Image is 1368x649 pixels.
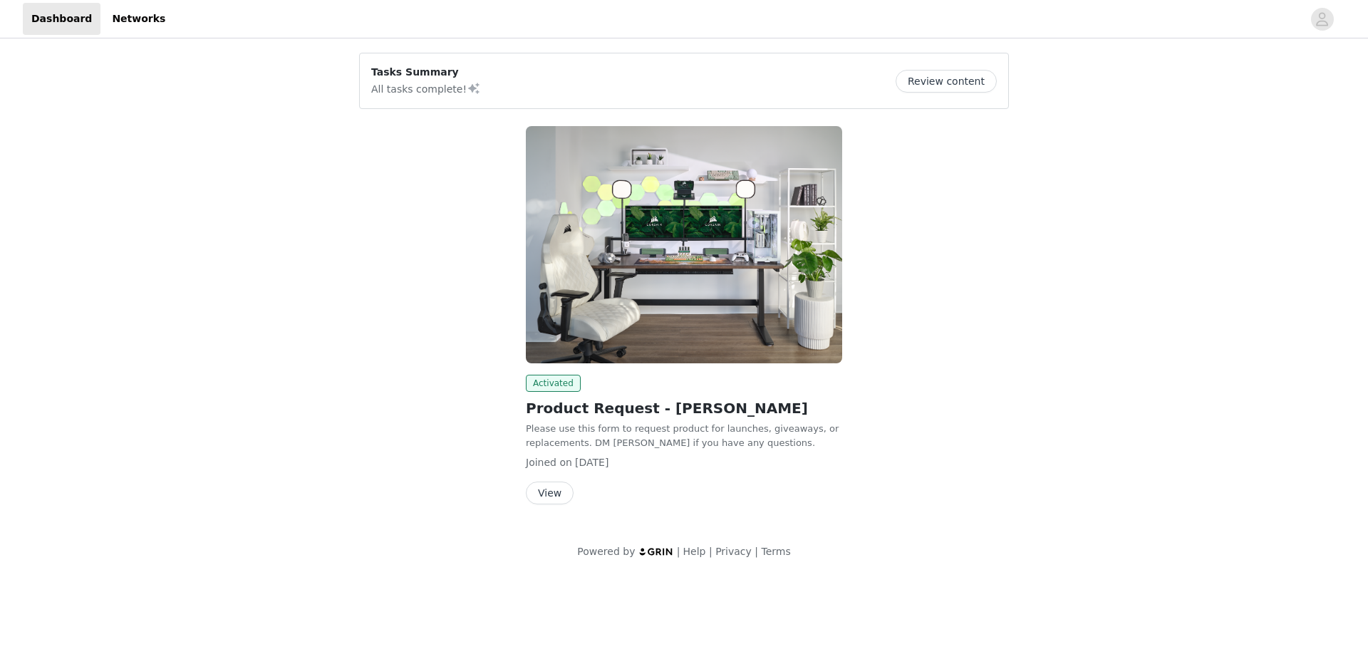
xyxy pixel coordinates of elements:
[755,546,758,557] span: |
[1315,8,1329,31] div: avatar
[526,457,572,468] span: Joined on
[526,398,842,419] h2: Product Request - [PERSON_NAME]
[371,80,481,97] p: All tasks complete!
[577,546,635,557] span: Powered by
[709,546,712,557] span: |
[575,457,608,468] span: [DATE]
[526,488,574,499] a: View
[526,422,842,450] p: Please use this form to request product for launches, giveaways, or replacements. DM [PERSON_NAME...
[23,3,100,35] a: Dashboard
[715,546,752,557] a: Privacy
[526,375,581,392] span: Activated
[526,482,574,504] button: View
[677,546,680,557] span: |
[683,546,706,557] a: Help
[103,3,174,35] a: Networks
[371,65,481,80] p: Tasks Summary
[638,547,674,556] img: logo
[896,70,997,93] button: Review content
[526,126,842,363] img: CORSAIR
[761,546,790,557] a: Terms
